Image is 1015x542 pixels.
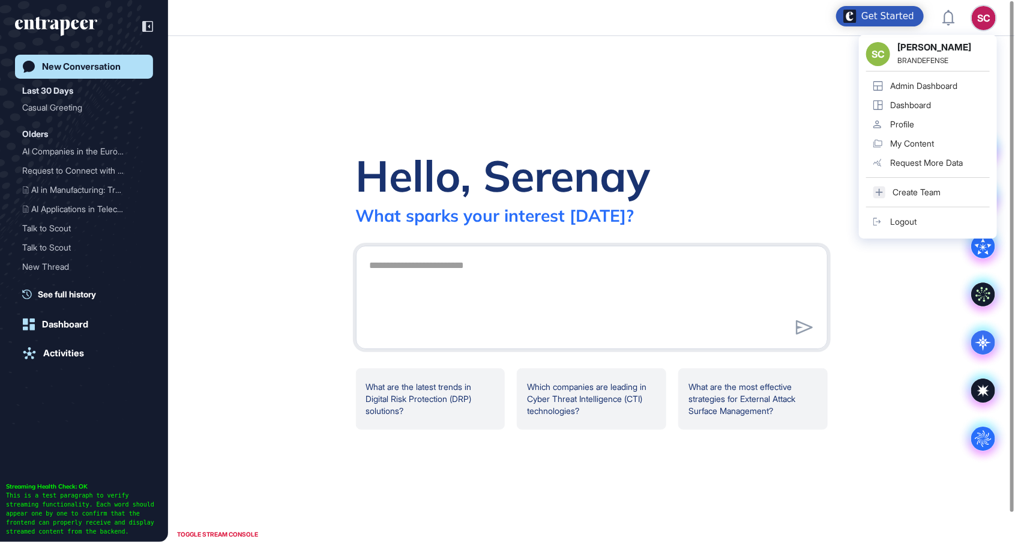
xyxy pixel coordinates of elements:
div: Which companies are leading in Cyber Threat Intelligence (CTI) technologies? [517,368,666,430]
a: Activities [15,341,153,365]
div: What are the latest trends in Digital Risk Protection (DRP) solutions? [356,368,505,430]
a: Dashboard [15,312,153,336]
div: AI Companies in the Europ... [22,142,136,161]
div: New Thread [22,257,146,276]
div: What are the most effective strategies for External Attack Surface Management? [678,368,828,430]
div: Hello, Serenay [356,148,651,202]
div: TOGGLE STREAM CONSOLE [174,527,261,542]
div: Open Get Started checklist [836,6,924,26]
button: SC [972,6,996,30]
div: entrapeer-logo [15,17,97,36]
div: Talk to Scout [22,219,146,238]
div: Dashboard [42,319,88,330]
div: Olders [22,127,48,141]
div: AI Applications in Teleco... [22,199,136,219]
a: See full history [22,288,153,300]
div: Activities [43,348,84,359]
div: New Thread [22,257,136,276]
div: New Conversation [42,61,121,72]
div: Talk to Scout [22,238,146,257]
div: Talk to Scout [22,219,136,238]
div: Get Started [861,10,914,22]
div: AI in Manufacturing: Transforming Processes and Enhancing Efficiency [22,180,146,199]
div: Request to Connect with T... [22,161,136,180]
div: AI Applications in Telecommunications: A Comprehensive Scouting Report [22,199,146,219]
div: Casual Greeting [22,98,136,117]
img: launcher-image-alternative-text [843,10,857,23]
div: Recent Use Cases of Gold in the Financial Landscape [22,276,146,296]
div: Casual Greeting [22,98,146,117]
div: Talk to Scout [22,238,136,257]
div: Last 30 Days [22,84,73,98]
div: Recent Use Cases of Gold ... [22,276,136,296]
div: AI in Manufacturing: Tran... [22,180,136,199]
div: Request to Connect with Tracy [22,161,146,180]
div: What sparks your interest [DATE]? [356,205,634,226]
div: AI Companies in the European Finance Industry [22,142,146,161]
span: See full history [38,288,96,300]
a: New Conversation [15,55,153,79]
